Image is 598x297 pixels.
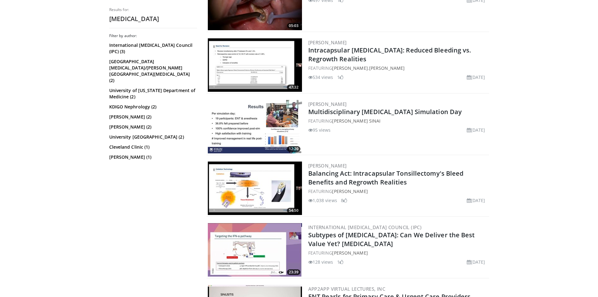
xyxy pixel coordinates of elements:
a: [PERSON_NAME] Sinai [332,118,380,124]
a: Subtypes of [MEDICAL_DATA]: Can We Deliver the Best Value Yet? [MEDICAL_DATA] [308,231,475,248]
div: FEATURING , [308,65,488,71]
div: FEATURING [308,188,488,195]
div: FEATURING [308,118,488,124]
a: 23:39 [208,223,302,277]
li: 95 views [308,127,331,133]
a: University [GEOGRAPHIC_DATA] (2) [109,134,196,140]
img: 2bc6b579-f05f-4bc4-99a1-b9ceea4b7f88.300x170_q85_crop-smart_upscale.jpg [208,223,302,277]
span: 54:50 [287,208,300,213]
a: APP2APP Virtual Lectures, Inc [308,286,385,292]
a: [PERSON_NAME] [332,188,368,194]
img: 73c3a8ff-4c42-4f0c-8dca-5292d84c7ef3.300x170_q85_crop-smart_upscale.jpg [208,162,302,215]
li: [DATE] [467,74,485,80]
h3: Filter by author: [109,33,197,38]
a: [PERSON_NAME] [308,39,347,46]
a: International [MEDICAL_DATA] Council (IPC) [308,224,422,230]
a: [PERSON_NAME] (2) [109,114,196,120]
li: [DATE] [467,259,485,265]
a: [PERSON_NAME] [369,65,405,71]
a: University of [US_STATE] Department of Medicine (2) [109,87,196,100]
li: 1 [337,259,343,265]
a: [PERSON_NAME] [332,250,368,256]
a: Intracapsular [MEDICAL_DATA]: Reduced Bleeding vs. Regrowth Realities [308,46,471,63]
a: 47:32 [208,38,302,92]
a: [PERSON_NAME] [308,101,347,107]
a: [PERSON_NAME] [308,162,347,169]
a: Cleveland Clinic (1) [109,144,196,150]
span: 05:03 [287,23,300,29]
p: Results for: [109,7,197,12]
img: e48f332b-83c9-41ba-8a47-c29188e2078d.300x170_q85_crop-smart_upscale.jpg [208,100,302,153]
span: 12:20 [287,146,300,152]
li: 128 views [308,259,333,265]
a: [PERSON_NAME] [332,65,368,71]
a: [PERSON_NAME] (1) [109,154,196,160]
span: 23:39 [287,269,300,275]
a: International [MEDICAL_DATA] Council (IPC) (3) [109,42,196,55]
a: 54:50 [208,162,302,215]
li: 1,038 views [308,197,337,204]
img: 2e9c9f57-7e31-4b4b-850e-1013f65a3195.300x170_q85_crop-smart_upscale.jpg [208,38,302,92]
a: [GEOGRAPHIC_DATA][MEDICAL_DATA]/[PERSON_NAME][GEOGRAPHIC_DATA][MEDICAL_DATA] (2) [109,58,196,84]
a: [PERSON_NAME] (2) [109,124,196,130]
li: [DATE] [467,197,485,204]
div: FEATURING [308,250,488,256]
a: Balancing Act: Intracapsular Tonsillectomy's Bleed Benefits and Regrowth Realities [308,169,464,186]
a: KDIGO Nephrology (2) [109,104,196,110]
li: 1 [337,74,343,80]
li: [DATE] [467,127,485,133]
span: 47:32 [287,85,300,90]
h2: [MEDICAL_DATA] [109,15,197,23]
a: 12:20 [208,100,302,153]
li: 534 views [308,74,333,80]
li: 8 [341,197,347,204]
a: Multidisciplinary [MEDICAL_DATA] Simulation Day [308,107,462,116]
